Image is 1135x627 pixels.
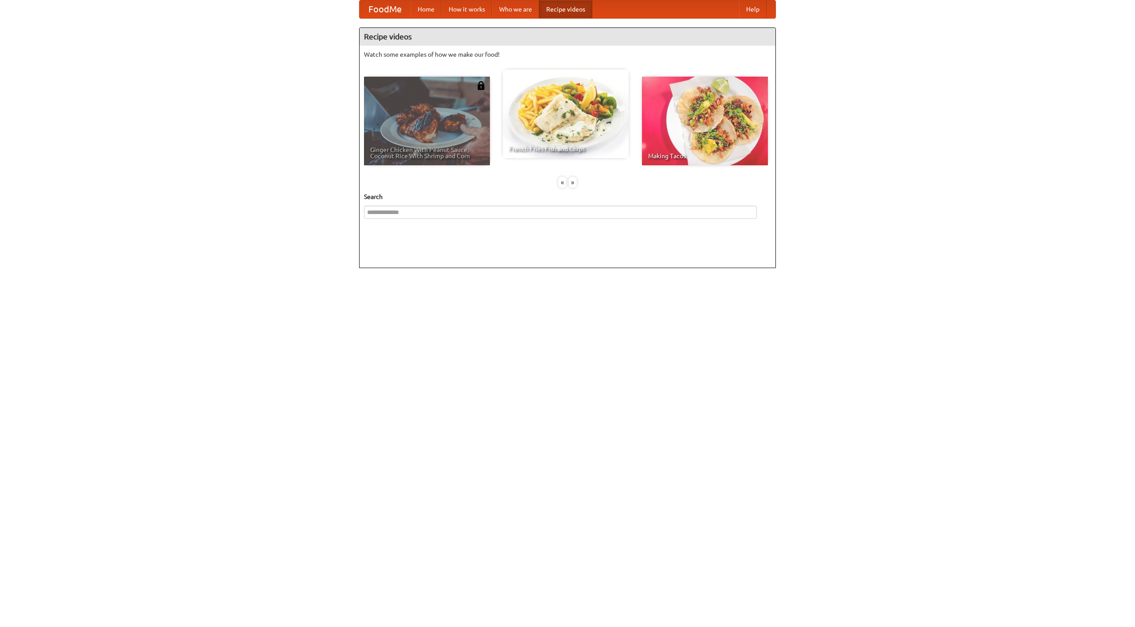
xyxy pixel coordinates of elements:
a: French Fries Fish and Chips [503,70,629,158]
a: Making Tacos [642,77,768,165]
span: French Fries Fish and Chips [509,146,622,152]
a: FoodMe [360,0,411,18]
img: 483408.png [477,81,485,90]
div: » [569,177,577,188]
span: Making Tacos [648,153,762,159]
a: How it works [442,0,492,18]
h4: Recipe videos [360,28,775,46]
a: Recipe videos [539,0,592,18]
a: Who we are [492,0,539,18]
a: Home [411,0,442,18]
p: Watch some examples of how we make our food! [364,50,771,59]
a: Help [739,0,767,18]
h5: Search [364,192,771,201]
div: « [558,177,566,188]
